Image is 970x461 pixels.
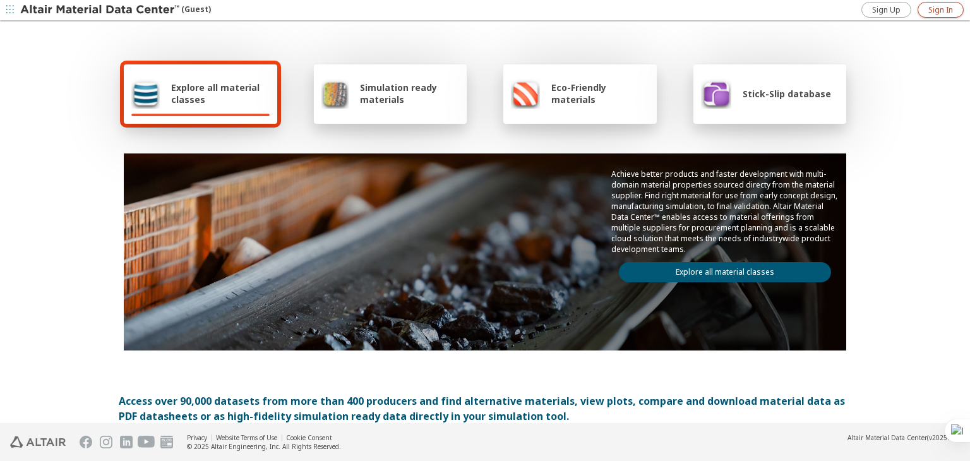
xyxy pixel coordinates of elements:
[743,88,831,100] span: Stick-Slip database
[171,81,270,105] span: Explore all material classes
[321,78,349,109] img: Simulation ready materials
[847,433,955,442] div: (v2025.1)
[551,81,649,105] span: Eco-Friendly materials
[861,2,911,18] a: Sign Up
[511,78,540,109] img: Eco-Friendly materials
[187,433,207,442] a: Privacy
[187,442,341,451] div: © 2025 Altair Engineering, Inc. All Rights Reserved.
[119,393,851,424] div: Access over 90,000 datasets from more than 400 producers and find alternative materials, view plo...
[20,4,211,16] div: (Guest)
[872,5,901,15] span: Sign Up
[20,4,181,16] img: Altair Material Data Center
[918,2,964,18] a: Sign In
[286,433,332,442] a: Cookie Consent
[701,78,731,109] img: Stick-Slip database
[611,169,839,254] p: Achieve better products and faster development with multi-domain material properties sourced dire...
[619,262,831,282] a: Explore all material classes
[216,433,277,442] a: Website Terms of Use
[10,436,66,448] img: Altair Engineering
[360,81,459,105] span: Simulation ready materials
[131,78,160,109] img: Explore all material classes
[928,5,953,15] span: Sign In
[847,433,927,442] span: Altair Material Data Center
